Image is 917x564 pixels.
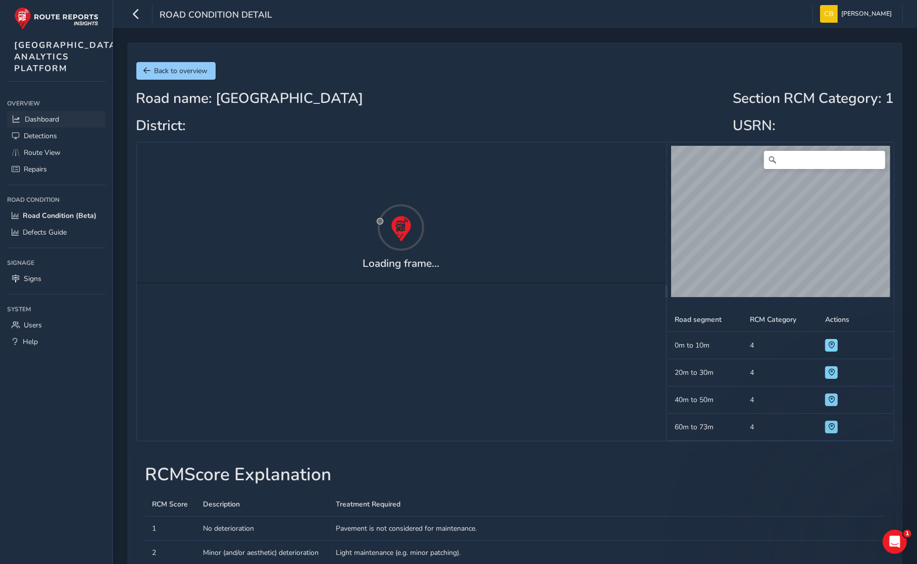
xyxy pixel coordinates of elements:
span: Detections [24,131,57,141]
span: Road Condition Detail [160,9,272,23]
span: Repairs [24,164,47,174]
span: Treatment Required [336,499,400,509]
a: Detections [7,128,106,144]
td: 20m to 30m [668,359,743,386]
h2: Section RCM Category : 1 [733,90,894,107]
div: Overview [7,96,106,111]
a: Dashboard [7,111,106,128]
button: [PERSON_NAME] [820,5,895,23]
span: Road segment [675,315,722,324]
canvas: Map [671,146,890,297]
div: Signage [7,255,106,270]
span: Dashboard [25,115,59,124]
td: 4 [743,332,818,359]
span: Actions [825,315,849,324]
a: Signs [7,270,106,287]
a: Users [7,317,106,333]
td: Pavement is not considered for maintenance. [329,517,885,541]
a: Repairs [7,161,106,178]
a: Road Condition (Beta) [7,207,106,224]
div: Road Condition [7,192,106,207]
td: 40m to 50m [668,386,743,414]
iframe: Intercom live chat [883,530,907,554]
span: [GEOGRAPHIC_DATA] ANALYTICS PLATFORM [14,39,120,74]
button: Back to overview [136,62,216,80]
span: Route View [24,148,61,157]
span: Description [203,499,240,509]
input: Search [764,151,885,169]
span: Help [23,337,38,347]
td: 60m to 73m [668,414,743,441]
h4: Loading frame... [363,257,439,270]
td: 0m to 10m [668,332,743,359]
a: Help [7,333,106,350]
h2: District: [136,118,364,135]
span: RCM Score [152,499,188,509]
span: [PERSON_NAME] [841,5,892,23]
h2: USRN: [733,118,894,135]
td: 1 [145,517,196,541]
a: Defects Guide [7,224,106,241]
img: diamond-layout [820,5,838,23]
span: Users [24,320,42,330]
span: RCM Category [750,315,796,324]
span: Defects Guide [23,228,67,237]
span: 1 [903,530,911,538]
td: 4 [743,359,818,386]
td: 4 [743,414,818,441]
td: 4 [743,386,818,414]
h2: Road name: [GEOGRAPHIC_DATA] [136,90,364,107]
span: Back to overview [155,66,208,76]
span: Road Condition (Beta) [23,211,96,220]
img: rr logo [14,7,98,30]
div: System [7,302,106,317]
span: Signs [24,274,41,284]
a: Route View [7,144,106,161]
td: No deterioration [196,517,329,541]
h1: RCM Score Explanation [145,464,885,485]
